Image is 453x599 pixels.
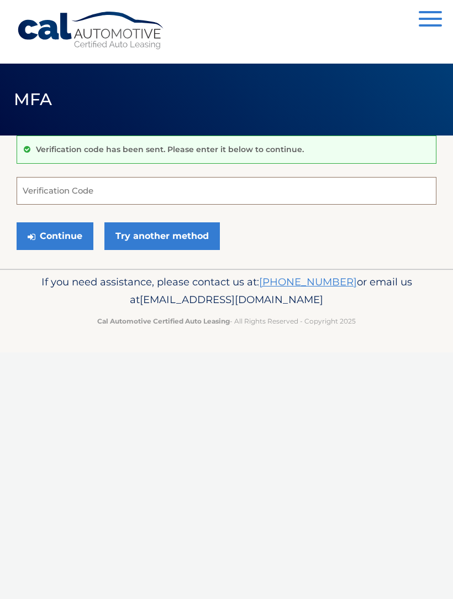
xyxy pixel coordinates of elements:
[17,11,166,50] a: Cal Automotive
[97,317,230,325] strong: Cal Automotive Certified Auto Leasing
[17,315,436,327] p: - All Rights Reserved - Copyright 2025
[36,144,304,154] p: Verification code has been sent. Please enter it below to continue.
[419,11,442,29] button: Menu
[17,273,436,309] p: If you need assistance, please contact us at: or email us at
[17,177,436,205] input: Verification Code
[104,222,220,250] a: Try another method
[259,275,357,288] a: [PHONE_NUMBER]
[140,293,323,306] span: [EMAIL_ADDRESS][DOMAIN_NAME]
[14,89,52,110] span: MFA
[17,222,93,250] button: Continue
